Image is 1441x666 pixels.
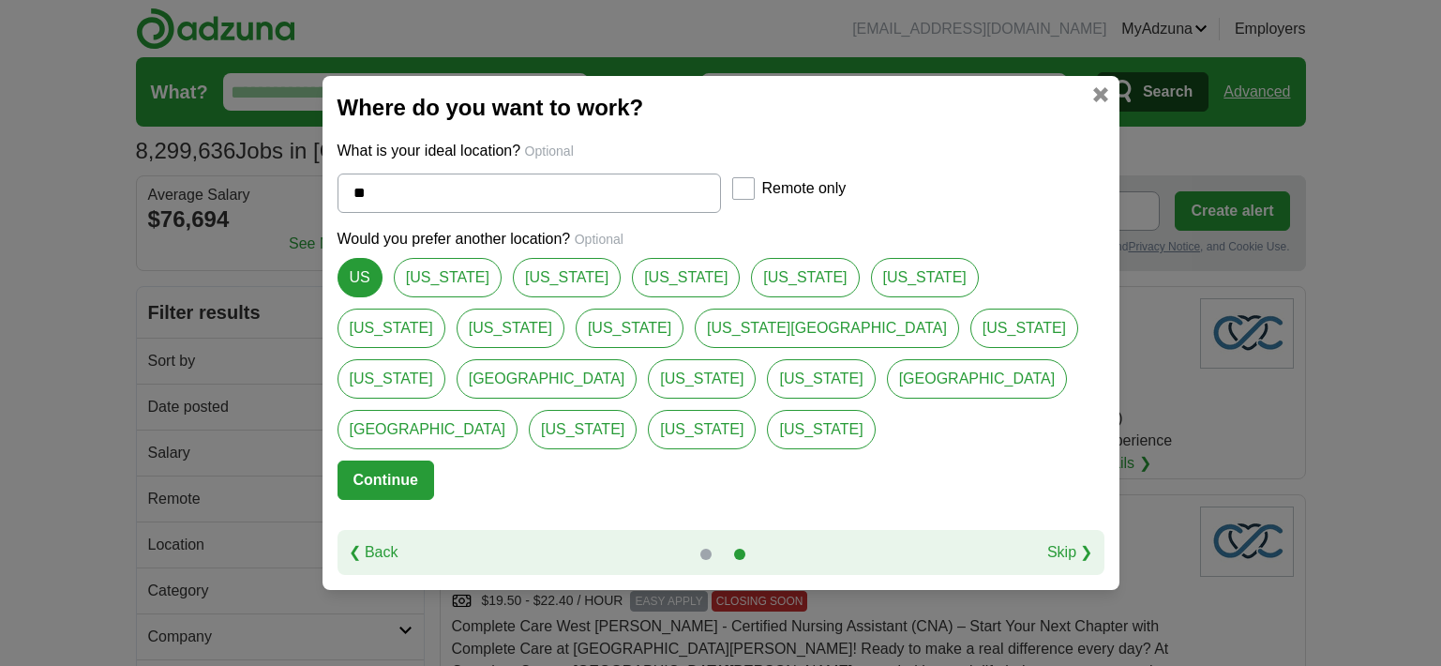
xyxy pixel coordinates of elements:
[338,140,1104,162] p: What is your ideal location?
[338,228,1104,250] p: Would you prefer another location?
[338,91,1104,125] h2: Where do you want to work?
[575,232,623,247] span: Optional
[576,309,683,348] a: [US_STATE]
[513,258,621,297] a: [US_STATE]
[338,309,445,348] a: [US_STATE]
[871,258,979,297] a: [US_STATE]
[767,410,875,449] a: [US_STATE]
[338,461,434,500] button: Continue
[762,177,847,200] label: Remote only
[394,258,502,297] a: [US_STATE]
[767,359,875,399] a: [US_STATE]
[648,410,756,449] a: [US_STATE]
[457,309,564,348] a: [US_STATE]
[751,258,859,297] a: [US_STATE]
[338,258,383,297] a: US
[457,359,638,399] a: [GEOGRAPHIC_DATA]
[529,410,637,449] a: [US_STATE]
[887,359,1068,399] a: [GEOGRAPHIC_DATA]
[648,359,756,399] a: [US_STATE]
[338,410,518,449] a: [GEOGRAPHIC_DATA]
[338,359,445,399] a: [US_STATE]
[525,144,574,159] span: Optional
[1047,541,1093,564] a: Skip ❯
[695,309,959,348] a: [US_STATE][GEOGRAPHIC_DATA]
[970,309,1078,348] a: [US_STATE]
[632,258,740,297] a: [US_STATE]
[349,541,398,564] a: ❮ Back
